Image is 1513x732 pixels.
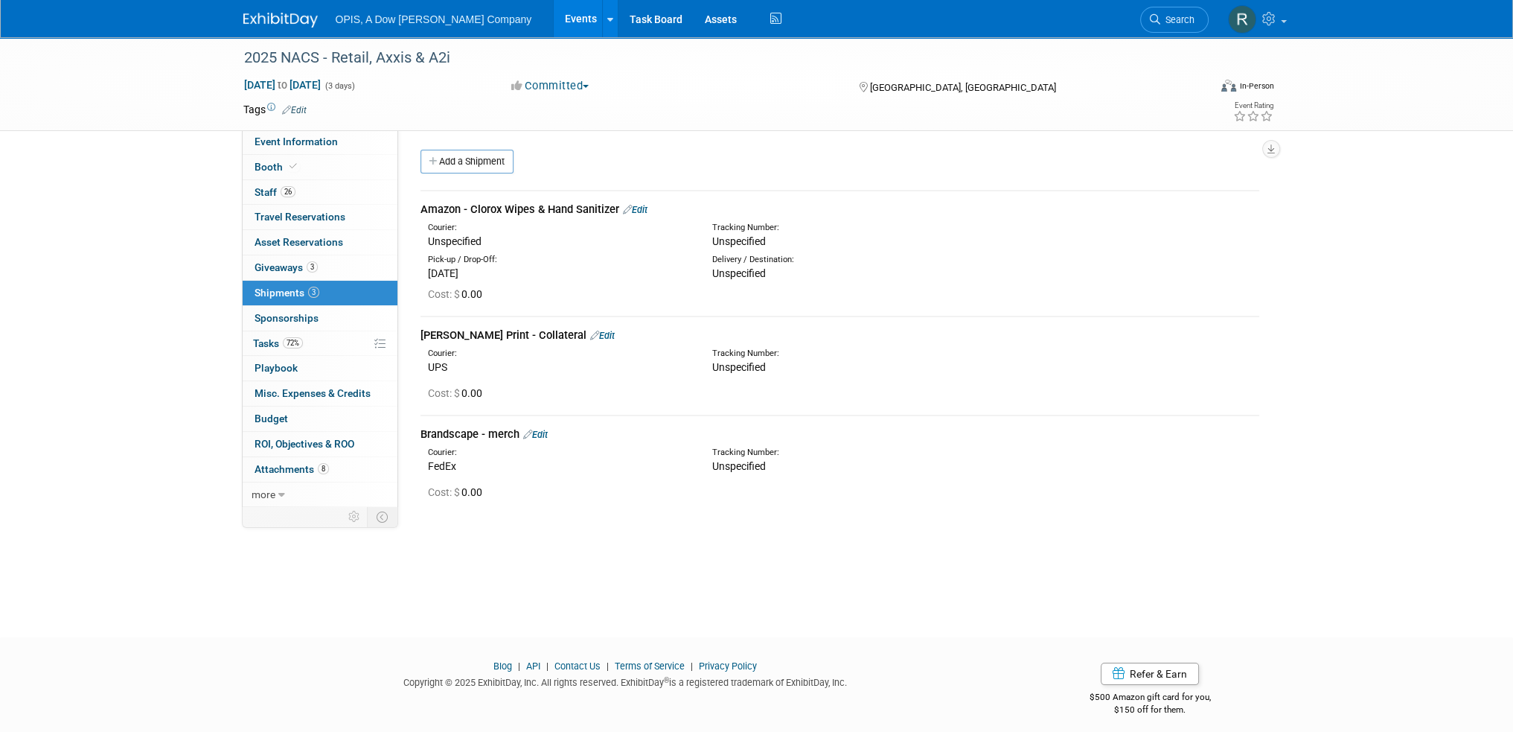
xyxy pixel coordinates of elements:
[712,267,766,279] span: Unspecified
[243,672,1008,690] div: Copyright © 2025 ExhibitDay, Inc. All rights reserved. ExhibitDay is a registered trademark of Ex...
[342,507,368,526] td: Personalize Event Tab Strip
[712,222,1046,234] div: Tracking Number:
[243,78,322,92] span: [DATE] [DATE]
[664,676,669,684] sup: ®
[336,13,532,25] span: OPIS, A Dow [PERSON_NAME] Company
[290,162,297,171] i: Booth reservation complete
[243,483,397,507] a: more
[514,661,524,672] span: |
[243,180,397,205] a: Staff26
[1221,80,1236,92] img: Format-Inperson.png
[307,261,318,273] span: 3
[255,387,371,399] span: Misc. Expenses & Credits
[324,81,355,91] span: (3 days)
[243,155,397,179] a: Booth
[420,202,1259,217] div: Amazon - Clorox Wipes & Hand Sanitizer
[554,661,601,672] a: Contact Us
[428,459,690,474] div: FedEx
[428,486,488,498] span: 0.00
[870,82,1056,93] span: [GEOGRAPHIC_DATA], [GEOGRAPHIC_DATA]
[243,230,397,255] a: Asset Reservations
[243,13,318,28] img: ExhibitDay
[243,130,397,154] a: Event Information
[1232,102,1273,109] div: Event Rating
[687,661,697,672] span: |
[712,254,974,266] div: Delivery / Destination:
[255,261,318,273] span: Giveaways
[239,45,1186,71] div: 2025 NACS - Retail, Axxis & A2i
[255,413,288,424] span: Budget
[255,161,300,173] span: Booth
[243,331,397,356] a: Tasks72%
[428,234,690,249] div: Unspecified
[275,79,290,91] span: to
[367,507,397,526] td: Toggle Event Tabs
[623,204,647,215] a: Edit
[428,360,690,375] div: UPS
[243,381,397,406] a: Misc. Expenses & Credits
[699,661,757,672] a: Privacy Policy
[420,427,1259,442] div: Brandscape - merch
[615,661,685,672] a: Terms of Service
[526,661,540,672] a: API
[712,348,1046,360] div: Tracking Number:
[523,429,548,440] a: Edit
[255,287,319,299] span: Shipments
[420,328,1259,343] div: [PERSON_NAME] Print - Collateral
[255,236,343,248] span: Asset Reservations
[712,235,766,247] span: Unspecified
[428,387,461,399] span: Cost: $
[243,205,397,229] a: Travel Reservations
[1121,77,1274,100] div: Event Format
[428,288,461,300] span: Cost: $
[282,105,307,115] a: Edit
[243,281,397,305] a: Shipments3
[428,348,690,360] div: Courier:
[428,486,461,498] span: Cost: $
[428,387,488,399] span: 0.00
[1238,80,1273,92] div: In-Person
[253,337,303,349] span: Tasks
[281,186,295,197] span: 26
[255,186,295,198] span: Staff
[283,337,303,349] span: 72%
[318,463,329,474] span: 8
[428,266,690,281] div: [DATE]
[1228,5,1256,34] img: Renee Ortner
[712,361,766,373] span: Unspecified
[243,102,307,117] td: Tags
[243,457,397,482] a: Attachments8
[243,407,397,431] a: Budget
[255,438,354,450] span: ROI, Objectives & ROO
[1101,663,1199,685] a: Refer & Earn
[1030,681,1270,716] div: $500 Amazon gift card for you,
[712,447,1046,459] div: Tracking Number:
[255,211,345,223] span: Travel Reservations
[1140,7,1209,33] a: Search
[252,488,275,500] span: more
[1030,704,1270,716] div: $150 off for them.
[308,287,319,298] span: 3
[243,306,397,331] a: Sponsorships
[712,460,766,472] span: Unspecified
[255,136,338,147] span: Event Information
[506,78,595,94] button: Committed
[243,432,397,456] a: ROI, Objectives & ROO
[493,661,512,672] a: Blog
[420,150,514,174] a: Add a Shipment
[590,330,615,341] a: Edit
[603,661,612,672] span: |
[243,356,397,381] a: Playbook
[255,362,298,374] span: Playbook
[543,661,552,672] span: |
[255,463,329,475] span: Attachments
[428,447,690,459] div: Courier:
[243,255,397,280] a: Giveaways3
[428,254,690,266] div: Pick-up / Drop-Off:
[428,288,488,300] span: 0.00
[428,222,690,234] div: Courier:
[1160,14,1194,25] span: Search
[255,312,319,324] span: Sponsorships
